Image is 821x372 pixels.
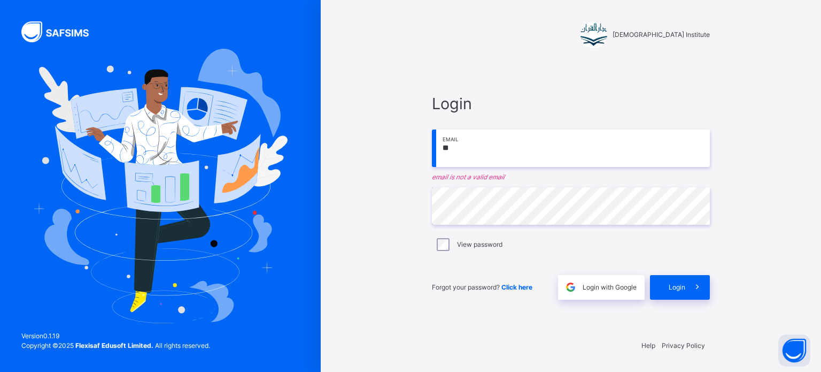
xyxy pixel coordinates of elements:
span: Copyright © 2025 All rights reserved. [21,341,210,350]
button: Open asap [778,335,810,367]
span: Forgot your password? [432,283,532,291]
span: Version 0.1.19 [21,331,210,341]
strong: Flexisaf Edusoft Limited. [75,341,153,350]
span: Login with Google [583,283,637,292]
span: [DEMOGRAPHIC_DATA] Institute [613,30,710,40]
a: Help [641,341,655,350]
a: Click here [501,283,532,291]
span: Login [432,92,710,115]
label: View password [457,240,502,249]
span: Login [669,283,685,292]
img: SAFSIMS Logo [21,21,102,42]
img: google.396cfc9801f0270233282035f929180a.svg [564,281,577,293]
img: Hero Image [33,49,288,323]
a: Privacy Policy [662,341,705,350]
em: email is not a valid email [432,172,710,182]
